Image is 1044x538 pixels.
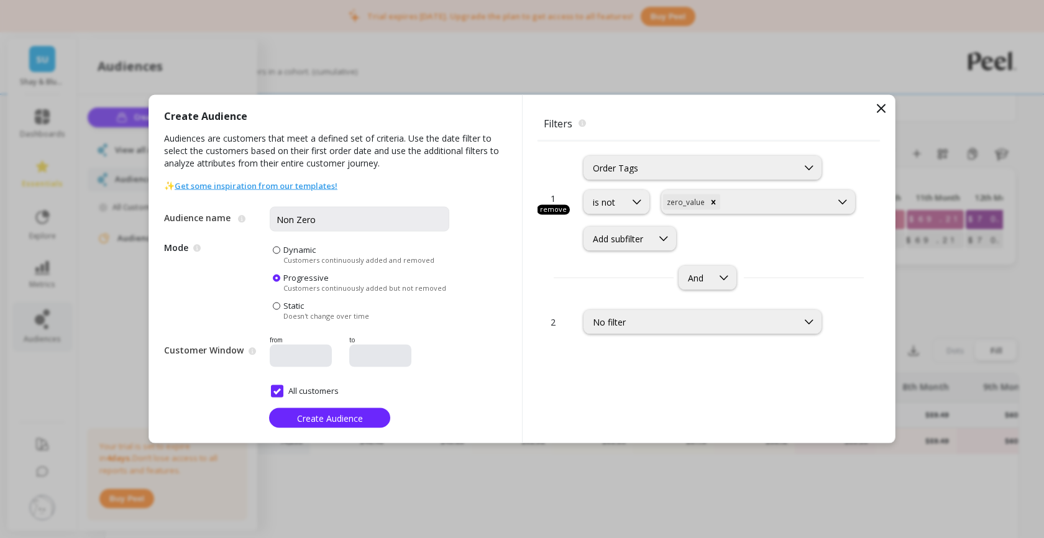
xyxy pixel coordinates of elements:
[593,162,789,174] div: Order Tags
[688,272,703,284] div: And
[164,244,270,321] span: Mode
[551,192,556,205] span: 1
[283,283,446,293] span: Customers continuously added but not removed
[297,412,363,424] span: Create Audience
[271,385,339,398] span: All customers
[593,233,643,245] div: Add subfilter
[283,255,434,265] span: Customers continuously added and removed
[283,244,316,255] span: Dynamic
[164,180,337,192] span: ✨
[283,272,329,283] span: Progressive
[283,311,369,321] span: Doesn't change over time
[593,316,789,328] div: No filter
[269,408,390,428] button: Create Audience
[164,132,507,180] span: Audiences are customers that meet a defined set of criteria. Use the date filter to select the cu...
[283,300,304,311] span: Static
[538,110,880,137] span: Filters
[175,180,337,191] a: Get some inspiration from our templates!
[537,205,570,215] div: remove
[707,194,720,210] div: Remove zero_value
[663,194,707,210] div: zero_value
[551,316,556,329] span: 2
[164,344,244,356] label: Customer Window
[270,207,449,232] input: Audience name
[349,335,420,345] p: to
[164,212,233,224] label: Audience name
[593,196,616,208] div: is not
[164,110,247,132] span: Create Audience
[270,335,344,345] p: from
